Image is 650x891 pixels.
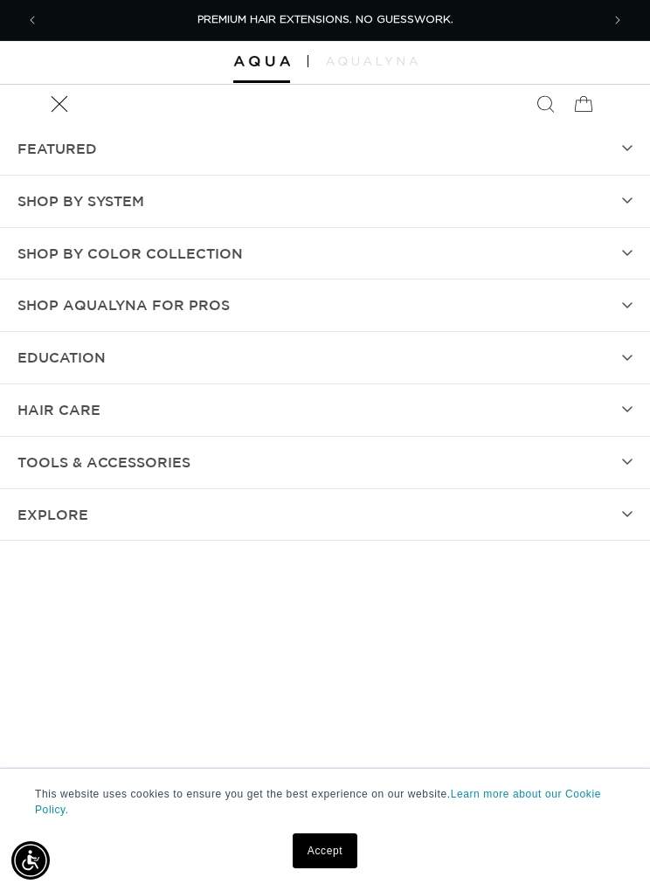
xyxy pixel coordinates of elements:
[598,1,637,39] button: Next announcement
[17,397,100,423] span: hAIR CARE
[293,833,357,868] a: Accept
[13,1,52,39] button: Previous announcement
[40,85,79,123] summary: Menu
[17,241,243,266] span: Shop by Color Collection
[526,85,564,123] summary: Search
[17,189,144,214] span: SHOP BY SYSTEM
[11,841,50,880] div: Accessibility Menu
[197,14,453,24] span: PREMIUM HAIR EXTENSIONS. NO GUESSWORK.
[17,450,190,475] span: TOOLS & ACCESSORIES
[17,293,230,318] span: Shop AquaLyna for Pros
[17,345,106,370] span: EDUCATION
[35,786,615,818] p: This website uses cookies to ensure you get the best experience on our website.
[326,57,418,66] img: aqualyna.com
[17,502,88,528] span: EXPLORE
[17,136,97,162] span: FEATURED
[233,56,290,67] img: Aqua Hair Extensions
